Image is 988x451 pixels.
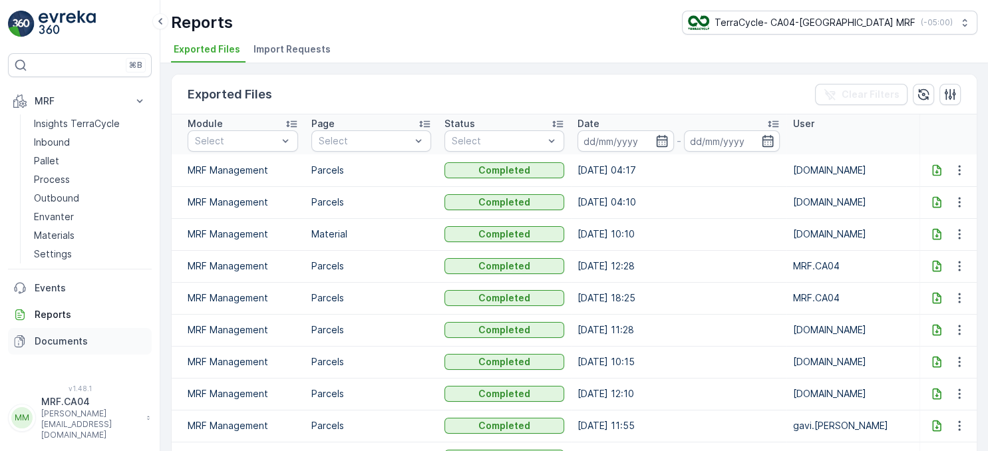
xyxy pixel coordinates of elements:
[478,164,530,177] p: Completed
[571,346,786,378] td: [DATE] 10:15
[8,88,152,114] button: MRF
[786,314,919,346] td: [DOMAIN_NAME]
[444,418,564,434] button: Completed
[172,218,305,250] td: MRF Management
[478,259,530,273] p: Completed
[571,154,786,186] td: [DATE] 04:17
[172,154,305,186] td: MRF Management
[786,250,919,282] td: MRF.CA04
[444,258,564,274] button: Completed
[319,134,411,148] p: Select
[305,314,438,346] td: Parcels
[34,154,59,168] p: Pallet
[577,130,674,152] input: dd/mm/yyyy
[41,408,140,440] p: [PERSON_NAME][EMAIL_ADDRESS][DOMAIN_NAME]
[571,218,786,250] td: [DATE] 10:10
[172,378,305,410] td: MRF Management
[688,15,709,30] img: TC_8rdWMmT_gp9TRR3.png
[577,117,599,130] p: Date
[478,291,530,305] p: Completed
[29,245,152,263] a: Settings
[29,170,152,189] a: Process
[715,16,915,29] p: TerraCycle- CA04-[GEOGRAPHIC_DATA] MRF
[8,328,152,355] a: Documents
[311,117,335,130] p: Page
[34,192,79,205] p: Outbound
[815,84,907,105] button: Clear Filters
[129,60,142,71] p: ⌘B
[571,186,786,218] td: [DATE] 04:10
[478,419,530,432] p: Completed
[478,323,530,337] p: Completed
[444,386,564,402] button: Completed
[305,186,438,218] td: Parcels
[188,117,223,130] p: Module
[478,387,530,400] p: Completed
[444,194,564,210] button: Completed
[174,43,240,56] span: Exported Files
[8,395,152,440] button: MMMRF.CA04[PERSON_NAME][EMAIL_ADDRESS][DOMAIN_NAME]
[677,133,681,149] p: -
[478,227,530,241] p: Completed
[8,301,152,328] a: Reports
[682,11,977,35] button: TerraCycle- CA04-[GEOGRAPHIC_DATA] MRF(-05:00)
[172,346,305,378] td: MRF Management
[444,162,564,178] button: Completed
[305,218,438,250] td: Material
[444,322,564,338] button: Completed
[571,410,786,442] td: [DATE] 11:55
[684,130,780,152] input: dd/mm/yyyy
[8,11,35,37] img: logo
[34,117,120,130] p: Insights TerraCycle
[171,12,233,33] p: Reports
[571,250,786,282] td: [DATE] 12:28
[195,134,277,148] p: Select
[786,154,919,186] td: [DOMAIN_NAME]
[571,282,786,314] td: [DATE] 18:25
[34,247,72,261] p: Settings
[29,152,152,170] a: Pallet
[444,290,564,306] button: Completed
[571,314,786,346] td: [DATE] 11:28
[478,196,530,209] p: Completed
[29,133,152,152] a: Inbound
[305,346,438,378] td: Parcels
[452,134,544,148] p: Select
[305,410,438,442] td: Parcels
[41,395,140,408] p: MRF.CA04
[34,136,70,149] p: Inbound
[188,85,272,104] p: Exported Files
[34,229,75,242] p: Materials
[172,186,305,218] td: MRF Management
[35,281,146,295] p: Events
[793,117,814,130] p: User
[305,378,438,410] td: Parcels
[478,355,530,369] p: Completed
[786,218,919,250] td: [DOMAIN_NAME]
[29,226,152,245] a: Materials
[444,226,564,242] button: Completed
[29,208,152,226] a: Envanter
[11,407,33,428] div: MM
[842,88,900,101] p: Clear Filters
[786,346,919,378] td: [DOMAIN_NAME]
[35,94,125,108] p: MRF
[786,186,919,218] td: [DOMAIN_NAME]
[253,43,331,56] span: Import Requests
[444,117,475,130] p: Status
[786,410,919,442] td: gavi.[PERSON_NAME]
[8,275,152,301] a: Events
[35,335,146,348] p: Documents
[444,354,564,370] button: Completed
[305,154,438,186] td: Parcels
[172,410,305,442] td: MRF Management
[172,282,305,314] td: MRF Management
[172,250,305,282] td: MRF Management
[172,314,305,346] td: MRF Management
[39,11,96,37] img: logo_light-DOdMpM7g.png
[305,250,438,282] td: Parcels
[786,378,919,410] td: [DOMAIN_NAME]
[8,384,152,392] span: v 1.48.1
[35,308,146,321] p: Reports
[921,17,953,28] p: ( -05:00 )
